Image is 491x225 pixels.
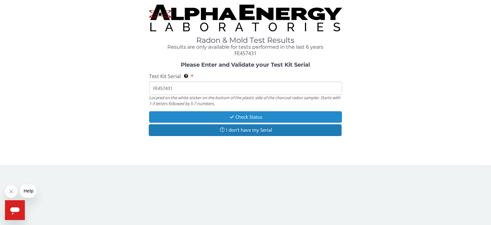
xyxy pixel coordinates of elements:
[5,185,17,198] iframe: Close message
[20,184,36,198] iframe: Message from company
[149,73,181,80] span: Test Kit Serial
[149,111,342,123] button: Check Status
[5,200,25,220] iframe: Button to launch messaging window
[149,44,342,50] h4: Results are only available for tests performed in the last 6 years
[149,5,342,31] img: TightCrop.jpg
[149,124,341,136] button: I don't have my Serial
[181,61,310,68] strong: Please Enter and Validate your Test Kit Serial
[149,95,342,106] div: Located on the white sticker on the bottom of the plastic side of the charcoal radon sampler. Sta...
[234,50,257,57] span: FE457431
[149,36,342,44] h1: Radon & Mold Test Results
